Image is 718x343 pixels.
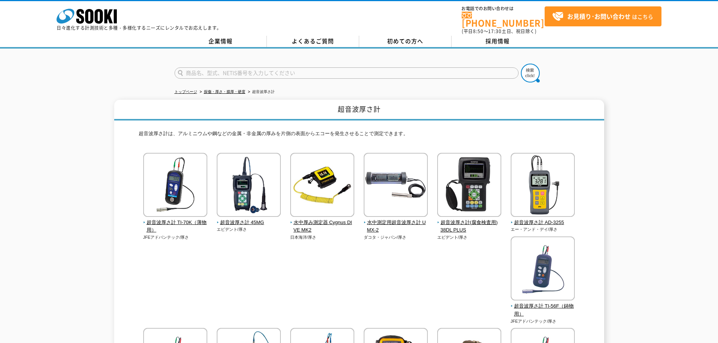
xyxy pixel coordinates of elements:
span: 超音波厚さ計 45MG [217,219,281,227]
span: 水中厚み測定器 Cygnus DIVE MK2 [290,219,355,235]
span: 17:30 [488,28,502,35]
p: JFEアドバンテック/厚さ [511,318,575,325]
a: 超音波厚さ計 TI-70K（薄物用） [143,212,208,234]
img: 超音波厚さ計(腐食検査用) 38DL PLUS [437,153,501,219]
img: 超音波厚さ計 TI-70K（薄物用） [143,153,207,219]
a: [PHONE_NUMBER] [462,12,545,27]
input: 商品名、型式、NETIS番号を入力してください [175,67,519,79]
img: 超音波厚さ計 AD-3255 [511,153,575,219]
li: 超音波厚さ計 [246,88,275,96]
p: ダコタ・ジャパン/厚さ [364,234,428,241]
p: 日本海洋/厚さ [290,234,355,241]
span: 超音波厚さ計(腐食検査用) 38DL PLUS [437,219,502,235]
a: 超音波厚さ計 TI-56F（鋳物用） [511,295,575,318]
p: エー・アンド・デイ/厚さ [511,226,575,233]
a: 超音波厚さ計 45MG [217,212,281,227]
p: 日々進化する計測技術と多種・多様化するニーズにレンタルでお応えします。 [57,26,222,30]
span: (平日 ～ 土日、祝日除く) [462,28,536,35]
p: エビデント/厚さ [437,234,502,241]
span: 超音波厚さ計 TI-70K（薄物用） [143,219,208,235]
a: よくあるご質問 [267,36,359,47]
a: 水中測定用超音波厚さ計 UMX-2 [364,212,428,234]
a: トップページ [175,90,197,94]
h1: 超音波厚さ計 [114,100,604,120]
a: 水中厚み測定器 Cygnus DIVE MK2 [290,212,355,234]
span: 超音波厚さ計 AD-3255 [511,219,575,227]
p: JFEアドバンテック/厚さ [143,234,208,241]
span: 初めての方へ [387,37,423,45]
a: お見積り･お問い合わせはこちら [545,6,661,26]
span: 水中測定用超音波厚さ計 UMX-2 [364,219,428,235]
img: 超音波厚さ計 TI-56F（鋳物用） [511,236,575,302]
p: エビデント/厚さ [217,226,281,233]
span: お電話でのお問い合わせは [462,6,545,11]
p: 超音波厚さ計は、アルミニウムや鋼などの金属・非金属の厚みを片側の表面からエコーを発生させることで測定できます。 [139,130,580,142]
a: 超音波厚さ計(腐食検査用) 38DL PLUS [437,212,502,234]
span: 超音波厚さ計 TI-56F（鋳物用） [511,302,575,318]
a: 採用情報 [452,36,544,47]
img: btn_search.png [521,64,540,82]
img: 水中測定用超音波厚さ計 UMX-2 [364,153,428,219]
img: 超音波厚さ計 45MG [217,153,281,219]
a: 初めての方へ [359,36,452,47]
strong: お見積り･お問い合わせ [567,12,631,21]
a: 超音波厚さ計 AD-3255 [511,212,575,227]
img: 水中厚み測定器 Cygnus DIVE MK2 [290,153,354,219]
span: はこちら [552,11,653,22]
span: 8:50 [473,28,484,35]
a: 企業情報 [175,36,267,47]
a: 探傷・厚さ・膜厚・硬度 [204,90,245,94]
